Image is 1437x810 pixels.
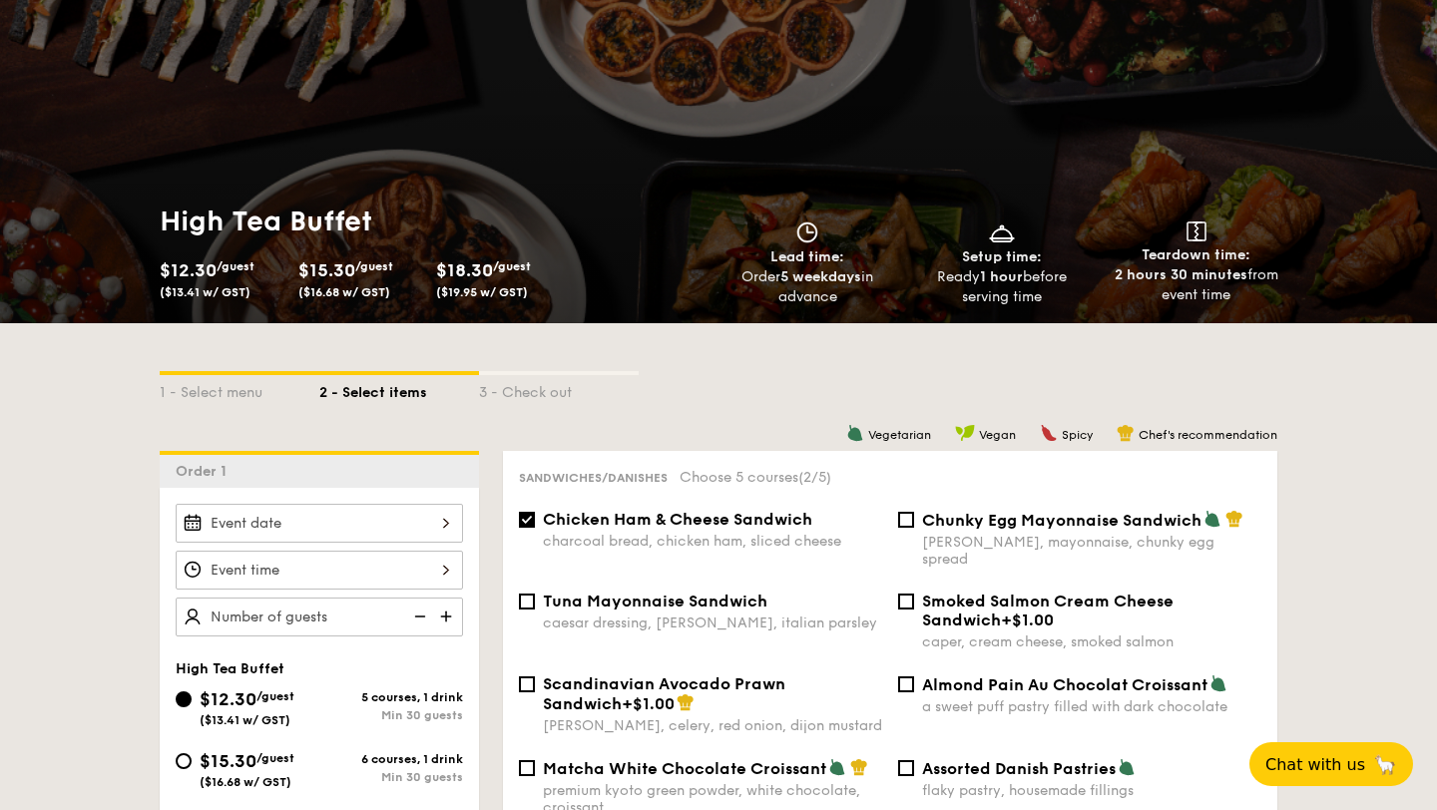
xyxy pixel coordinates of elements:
div: 6 courses, 1 drink [319,752,463,766]
div: a sweet puff pastry filled with dark chocolate [922,698,1261,715]
div: 1 - Select menu [160,375,319,403]
span: +$1.00 [1001,610,1054,629]
span: Setup time: [962,248,1042,265]
span: Sandwiches/Danishes [519,471,668,485]
span: /guest [493,259,531,273]
img: icon-spicy.37a8142b.svg [1040,424,1058,442]
span: /guest [256,751,294,765]
input: Chicken Ham & Cheese Sandwichcharcoal bread, chicken ham, sliced cheese [519,512,535,528]
span: ($16.68 w/ GST) [200,775,291,789]
input: Almond Pain Au Chocolat Croissanta sweet puff pastry filled with dark chocolate [898,676,914,692]
img: icon-clock.2db775ea.svg [792,221,822,243]
img: icon-vegetarian.fe4039eb.svg [846,424,864,442]
span: /guest [217,259,254,273]
img: icon-add.58712e84.svg [433,598,463,635]
span: $12.30 [200,688,256,710]
div: Min 30 guests [319,708,463,722]
span: ($13.41 w/ GST) [200,713,290,727]
span: Order 1 [176,463,235,480]
input: Event date [176,504,463,543]
img: icon-vegetarian.fe4039eb.svg [1203,510,1221,528]
img: icon-teardown.65201eee.svg [1187,221,1206,241]
input: Smoked Salmon Cream Cheese Sandwich+$1.00caper, cream cheese, smoked salmon [898,594,914,609]
span: Smoked Salmon Cream Cheese Sandwich [922,592,1174,629]
span: ($13.41 w/ GST) [160,285,250,299]
span: High Tea Buffet [176,660,284,677]
span: Vegetarian [868,428,931,442]
strong: 2 hours 30 minutes [1115,266,1247,283]
img: icon-chef-hat.a58ddaea.svg [677,693,695,711]
div: charcoal bread, chicken ham, sliced cheese [543,533,882,550]
img: icon-vegetarian.fe4039eb.svg [1118,758,1136,776]
span: (2/5) [798,469,831,486]
span: Lead time: [770,248,844,265]
div: from event time [1107,265,1285,305]
span: Vegan [979,428,1016,442]
button: Chat with us🦙 [1249,742,1413,786]
div: 2 - Select items [319,375,479,403]
span: $18.30 [436,259,493,281]
img: icon-vegetarian.fe4039eb.svg [1209,674,1227,692]
input: $12.30/guest($13.41 w/ GST)5 courses, 1 drinkMin 30 guests [176,691,192,707]
input: Chunky Egg Mayonnaise Sandwich[PERSON_NAME], mayonnaise, chunky egg spread [898,512,914,528]
strong: 5 weekdays [780,268,861,285]
img: icon-vegetarian.fe4039eb.svg [828,758,846,776]
input: Matcha White Chocolate Croissantpremium kyoto green powder, white chocolate, croissant [519,760,535,776]
span: Teardown time: [1142,246,1250,263]
input: Tuna Mayonnaise Sandwichcaesar dressing, [PERSON_NAME], italian parsley [519,594,535,609]
span: $12.30 [160,259,217,281]
span: Chunky Egg Mayonnaise Sandwich [922,511,1201,530]
div: 5 courses, 1 drink [319,690,463,704]
div: 3 - Check out [479,375,639,403]
img: icon-vegan.f8ff3823.svg [955,424,975,442]
span: Assorted Danish Pastries [922,759,1116,778]
div: caper, cream cheese, smoked salmon [922,633,1261,650]
span: /guest [256,689,294,703]
span: ($19.95 w/ GST) [436,285,528,299]
h1: High Tea Buffet [160,203,711,239]
span: Chat with us [1265,755,1365,774]
div: Min 30 guests [319,770,463,784]
span: 🦙 [1373,753,1397,776]
strong: 1 hour [980,268,1023,285]
div: Order in advance [718,267,897,307]
input: Scandinavian Avocado Prawn Sandwich+$1.00[PERSON_NAME], celery, red onion, dijon mustard [519,676,535,692]
div: [PERSON_NAME], celery, red onion, dijon mustard [543,717,882,734]
span: Tuna Mayonnaise Sandwich [543,592,767,610]
img: icon-chef-hat.a58ddaea.svg [1225,510,1243,528]
span: Chef's recommendation [1139,428,1277,442]
span: Scandinavian Avocado Prawn Sandwich [543,674,785,713]
input: Number of guests [176,598,463,636]
span: +$1.00 [622,694,675,713]
span: /guest [355,259,393,273]
span: Choose 5 courses [680,469,831,486]
input: $15.30/guest($16.68 w/ GST)6 courses, 1 drinkMin 30 guests [176,753,192,769]
span: Almond Pain Au Chocolat Croissant [922,675,1207,694]
input: Assorted Danish Pastriesflaky pastry, housemade fillings [898,760,914,776]
div: caesar dressing, [PERSON_NAME], italian parsley [543,614,882,631]
img: icon-chef-hat.a58ddaea.svg [1117,424,1135,442]
span: Spicy [1062,428,1093,442]
span: Matcha White Chocolate Croissant [543,759,826,778]
span: Chicken Ham & Cheese Sandwich [543,510,812,529]
span: ($16.68 w/ GST) [298,285,390,299]
input: Event time [176,551,463,590]
img: icon-reduce.1d2dbef1.svg [403,598,433,635]
div: Ready before serving time [913,267,1092,307]
div: flaky pastry, housemade fillings [922,782,1261,799]
span: $15.30 [200,750,256,772]
div: [PERSON_NAME], mayonnaise, chunky egg spread [922,534,1261,568]
img: icon-dish.430c3a2e.svg [987,221,1017,243]
img: icon-chef-hat.a58ddaea.svg [850,758,868,776]
span: $15.30 [298,259,355,281]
